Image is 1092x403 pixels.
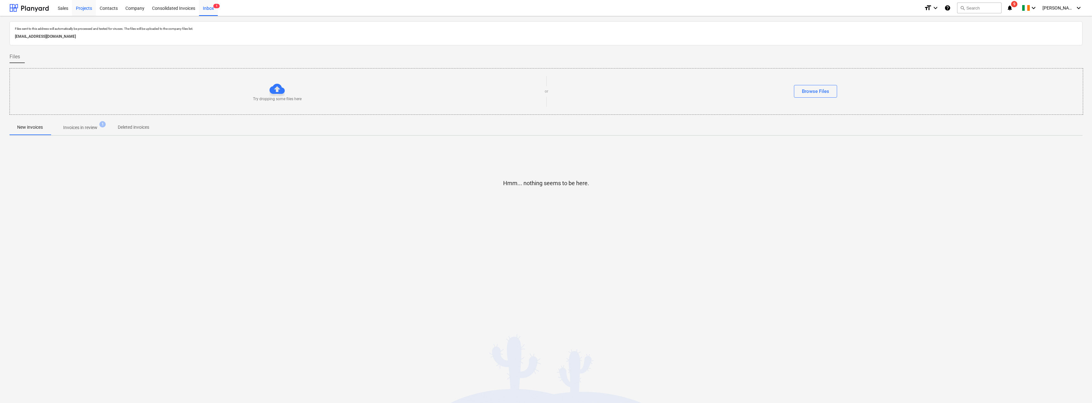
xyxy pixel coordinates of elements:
span: 1 [213,4,220,8]
p: or [545,89,548,94]
p: Hmm... nothing seems to be here. [503,179,589,187]
div: Try dropping some files hereorBrowse Files [10,68,1083,115]
p: [EMAIL_ADDRESS][DOMAIN_NAME] [15,33,1077,40]
button: Browse Files [794,85,837,98]
p: Files sent to this address will automatically be processed and tested for viruses. The files will... [15,27,1077,31]
p: Deleted invoices [118,124,149,131]
p: Invoices in review [63,124,97,131]
span: 1 [99,121,106,127]
p: New invoices [17,124,43,131]
div: Browse Files [802,87,829,95]
span: Files [10,53,20,61]
p: Try dropping some files here [253,96,302,102]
